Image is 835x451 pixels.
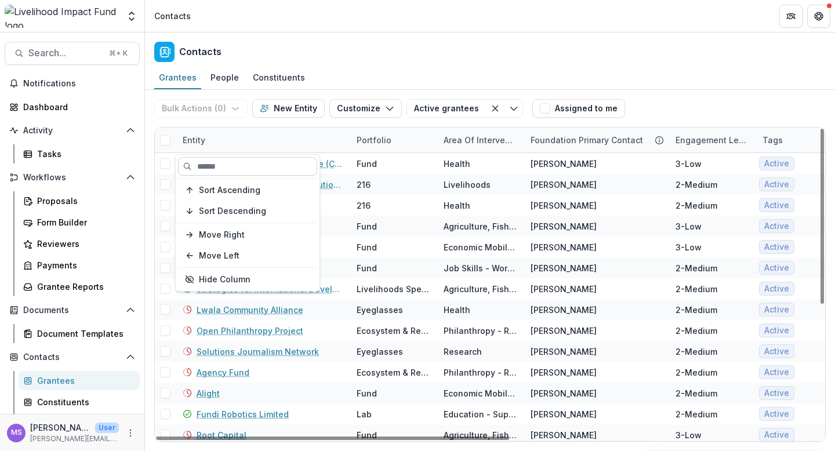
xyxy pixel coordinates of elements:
[357,408,372,420] div: Lab
[37,396,130,408] div: Constituents
[206,69,244,86] div: People
[444,262,517,274] div: Job Skills - Workforce
[764,242,789,252] span: Active
[5,168,140,187] button: Open Workflows
[437,128,524,152] div: Area of intervention
[197,387,220,399] a: Alight
[444,158,470,170] div: Health
[676,262,717,274] div: 2-Medium
[531,429,597,441] div: [PERSON_NAME]
[669,134,756,146] div: Engagement level
[357,199,371,212] div: 216
[764,388,789,398] span: Active
[531,387,597,399] div: [PERSON_NAME]
[5,97,140,117] a: Dashboard
[524,128,669,152] div: Foundation Primary Contact
[357,345,403,358] div: Eyeglasses
[197,304,303,316] a: Lwala Community Alliance
[444,283,517,295] div: Agriculture, Fishing & Conservation
[37,281,130,293] div: Grantee Reports
[406,99,486,118] button: Active grantees
[37,259,130,271] div: Payments
[37,374,130,387] div: Grantees
[23,101,130,113] div: Dashboard
[531,283,597,295] div: [PERSON_NAME]
[357,387,377,399] div: Fund
[350,134,398,146] div: Portfolio
[350,128,437,152] div: Portfolio
[197,408,289,420] a: Fundi Robotics Limited
[676,199,717,212] div: 2-Medium
[531,345,597,358] div: [PERSON_NAME]
[676,241,702,253] div: 3-Low
[807,5,830,28] button: Get Help
[676,283,717,295] div: 2-Medium
[107,47,130,60] div: ⌘ + K
[444,345,482,358] div: Research
[444,241,517,253] div: Economic Mobility
[178,181,317,199] button: Sort Ascending
[19,392,140,412] a: Constituents
[764,221,789,231] span: Active
[764,284,789,294] span: Active
[357,429,377,441] div: Fund
[5,74,140,93] button: Notifications
[486,99,504,118] button: Clear filter
[248,67,310,89] a: Constituents
[19,277,140,296] a: Grantee Reports
[154,10,191,22] div: Contacts
[357,262,377,274] div: Fund
[764,305,789,315] span: Active
[5,5,119,28] img: Livelihood Impact Fund logo
[756,134,790,146] div: Tags
[444,429,517,441] div: Agriculture, Fishing & Conservation
[37,148,130,160] div: Tasks
[444,387,517,399] div: Economic Mobility
[5,301,140,319] button: Open Documents
[176,134,212,146] div: Entity
[676,408,717,420] div: 2-Medium
[764,347,789,357] span: Active
[357,220,377,232] div: Fund
[531,304,597,316] div: [PERSON_NAME]
[357,325,430,337] div: Ecosystem & Regrantors
[444,304,470,316] div: Health
[23,79,135,89] span: Notifications
[154,69,201,86] div: Grantees
[444,199,470,212] div: Health
[176,128,350,152] div: Entity
[197,366,249,379] a: Agency Fund
[531,220,597,232] div: [PERSON_NAME]
[199,186,260,195] span: Sort Ascending
[37,195,130,207] div: Proposals
[764,180,789,190] span: Active
[676,304,717,316] div: 2-Medium
[206,67,244,89] a: People
[23,126,121,136] span: Activity
[19,256,140,275] a: Payments
[531,179,597,191] div: [PERSON_NAME]
[154,99,248,118] button: Bulk Actions (0)
[23,352,121,362] span: Contacts
[150,8,195,24] nav: breadcrumb
[531,199,597,212] div: [PERSON_NAME]
[532,99,625,118] button: Assigned to me
[248,69,310,86] div: Constituents
[357,304,403,316] div: Eyeglasses
[19,371,140,390] a: Grantees
[437,134,524,146] div: Area of intervention
[676,325,717,337] div: 2-Medium
[669,128,756,152] div: Engagement level
[23,305,121,315] span: Documents
[95,423,119,433] p: User
[531,408,597,420] div: [PERSON_NAME]
[357,158,377,170] div: Fund
[178,246,317,265] button: Move Left
[444,366,517,379] div: Philanthropy - Regrantor
[676,220,702,232] div: 3-Low
[154,67,201,89] a: Grantees
[19,191,140,210] a: Proposals
[37,328,130,340] div: Document Templates
[197,325,303,337] a: Open Philanthropy Project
